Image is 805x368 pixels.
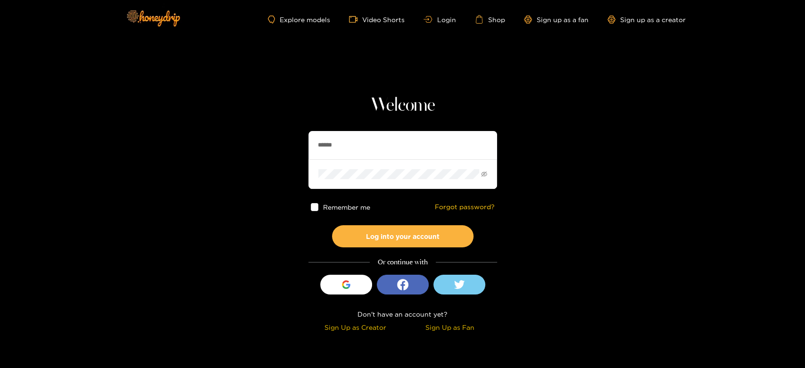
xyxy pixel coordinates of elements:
[332,225,473,247] button: Log into your account
[268,16,330,24] a: Explore models
[475,15,505,24] a: Shop
[308,94,497,117] h1: Welcome
[524,16,589,24] a: Sign up as a fan
[423,16,456,23] a: Login
[311,322,400,333] div: Sign Up as Creator
[308,309,497,319] div: Don't have an account yet?
[481,171,487,177] span: eye-invisible
[308,257,497,268] div: Or continue with
[405,322,495,333] div: Sign Up as Fan
[607,16,686,24] a: Sign up as a creator
[349,15,405,24] a: Video Shorts
[349,15,362,24] span: video-camera
[323,204,370,211] span: Remember me
[435,203,495,211] a: Forgot password?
